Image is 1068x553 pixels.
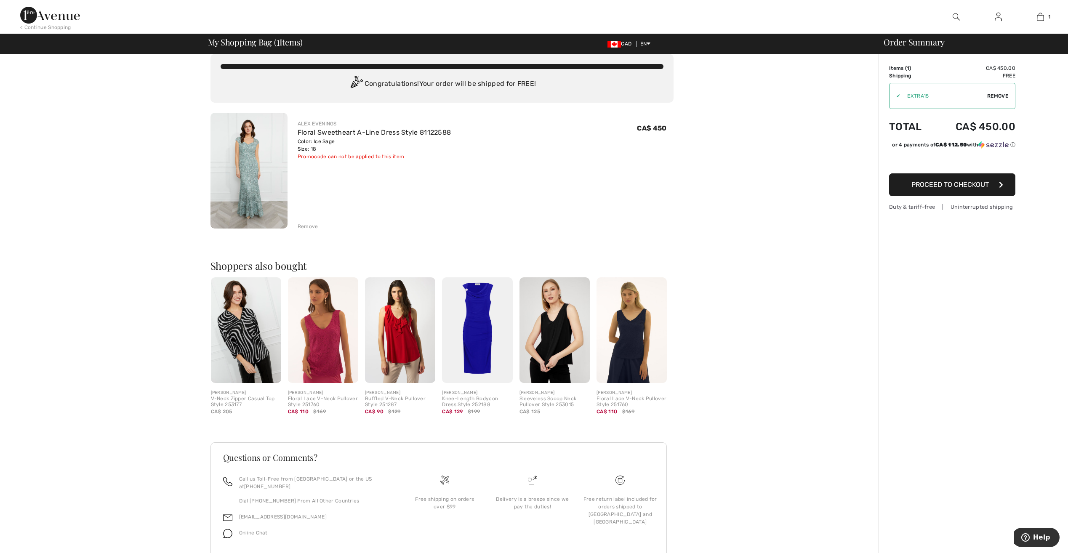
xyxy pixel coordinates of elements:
[597,396,667,408] div: Floral Lace V-Neck Pullover Style 251760
[239,497,391,505] p: Dial [PHONE_NUMBER] From All Other Countries
[953,12,960,22] img: search the website
[298,120,451,128] div: ALEX EVENINGS
[388,408,400,415] span: $129
[210,113,288,229] img: Floral Sweetheart A-Line Dress Style 81122588
[365,390,435,396] div: [PERSON_NAME]
[298,128,451,136] a: Floral Sweetheart A-Line Dress Style 81122588
[889,203,1015,211] div: Duty & tariff-free | Uninterrupted shipping
[640,41,651,47] span: EN
[298,223,318,230] div: Remove
[223,513,232,522] img: email
[442,409,463,415] span: CA$ 129
[298,138,451,153] div: Color: Ice Sage Size: 18
[889,64,934,72] td: Items ( )
[988,12,1009,22] a: Sign In
[211,409,232,415] span: CA$ 205
[244,484,290,489] a: [PHONE_NUMBER]
[934,112,1015,141] td: CA$ 450.00
[889,72,934,80] td: Shipping
[211,277,281,383] img: V-Neck Zipper Casual Top Style 253177
[597,277,667,383] img: Floral Lace V-Neck Pullover Style 251760
[1020,12,1061,22] a: 1
[622,408,635,415] span: $169
[519,396,590,408] div: Sleeveless Scoop Neck Pullover Style 253015
[637,124,666,132] span: CA$ 450
[889,112,934,141] td: Total
[239,530,268,536] span: Online Chat
[1048,13,1050,21] span: 1
[519,390,590,396] div: [PERSON_NAME]
[978,141,1009,149] img: Sezzle
[934,64,1015,72] td: CA$ 450.00
[365,277,435,383] img: Ruffled V-Neck Pullover Style 251287
[1014,528,1060,549] iframe: Opens a widget where you can find more information
[987,92,1008,100] span: Remove
[607,41,635,47] span: CAD
[288,396,358,408] div: Floral Lace V-Neck Pullover Style 251760
[892,141,1015,149] div: or 4 payments of with
[239,475,391,490] p: Call us Toll-Free from [GEOGRAPHIC_DATA] or the US at
[223,529,232,538] img: chat
[210,261,674,271] h2: Shoppers also bought
[519,277,590,383] img: Sleeveless Scoop Neck Pullover Style 253015
[288,409,309,415] span: CA$ 110
[442,277,512,383] img: Knee-Length Bodycon Dress Style 252188
[348,76,365,93] img: Congratulation2.svg
[995,12,1002,22] img: My Info
[519,409,540,415] span: CA$ 125
[495,495,570,510] div: Delivery is a breeze since we pay the duties!
[365,409,384,415] span: CA$ 90
[528,476,537,485] img: Delivery is a breeze since we pay the duties!
[597,409,617,415] span: CA$ 110
[211,390,281,396] div: [PERSON_NAME]
[889,141,1015,152] div: or 4 payments ofCA$ 112.50withSezzle Click to learn more about Sezzle
[934,72,1015,80] td: Free
[208,38,303,46] span: My Shopping Bag ( Items)
[313,408,326,415] span: $169
[889,173,1015,196] button: Proceed to Checkout
[889,152,1015,170] iframe: PayPal-paypal
[223,477,232,486] img: call
[239,514,327,520] a: [EMAIL_ADDRESS][DOMAIN_NAME]
[288,277,358,383] img: Floral Lace V-Neck Pullover Style 251760
[221,76,663,93] div: Congratulations! Your order will be shipped for FREE!
[874,38,1063,46] div: Order Summary
[20,7,80,24] img: 1ère Avenue
[907,65,909,71] span: 1
[597,390,667,396] div: [PERSON_NAME]
[442,390,512,396] div: [PERSON_NAME]
[911,181,989,189] span: Proceed to Checkout
[1037,12,1044,22] img: My Bag
[223,453,654,462] h3: Questions or Comments?
[20,24,71,31] div: < Continue Shopping
[407,495,482,510] div: Free shipping on orders over $99
[935,142,967,148] span: CA$ 112.50
[298,153,451,160] div: Promocode can not be applied to this item
[440,476,449,485] img: Free shipping on orders over $99
[277,36,280,47] span: 1
[365,396,435,408] div: Ruffled V-Neck Pullover Style 251287
[288,390,358,396] div: [PERSON_NAME]
[442,396,512,408] div: Knee-Length Bodycon Dress Style 252188
[583,495,657,526] div: Free return label included for orders shipped to [GEOGRAPHIC_DATA] and [GEOGRAPHIC_DATA]
[900,83,987,109] input: Promo code
[211,396,281,408] div: V-Neck Zipper Casual Top Style 253177
[615,476,625,485] img: Free shipping on orders over $99
[607,41,621,48] img: Canadian Dollar
[468,408,480,415] span: $199
[890,92,900,100] div: ✔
